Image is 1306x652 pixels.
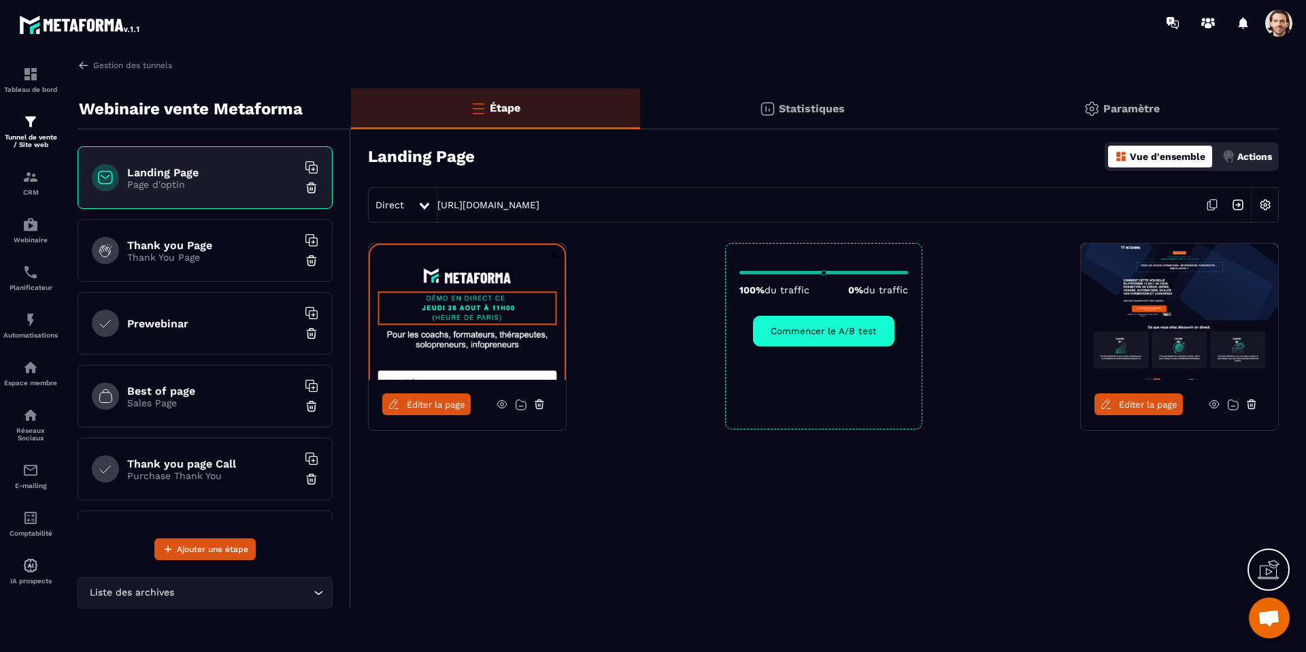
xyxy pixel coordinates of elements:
[1249,598,1290,638] a: Open chat
[779,102,845,115] p: Statistiques
[78,59,90,71] img: arrow
[368,147,475,166] h3: Landing Page
[3,331,58,339] p: Automatisations
[305,327,318,340] img: trash
[3,482,58,489] p: E-mailing
[382,393,471,415] a: Éditer la page
[848,284,908,295] p: 0%
[739,284,809,295] p: 100%
[3,577,58,585] p: IA prospects
[3,500,58,547] a: accountantaccountantComptabilité
[127,397,297,408] p: Sales Page
[127,317,297,330] h6: Prewebinar
[19,12,141,37] img: logo
[3,379,58,387] p: Espace membre
[1225,192,1251,218] img: arrow-next.bcc2205e.svg
[470,100,486,116] img: bars-o.4a397970.svg
[127,239,297,252] h6: Thank you Page
[3,133,58,148] p: Tunnel de vente / Site web
[177,585,310,600] input: Search for option
[437,199,539,210] a: [URL][DOMAIN_NAME]
[127,252,297,263] p: Thank You Page
[22,312,39,328] img: automations
[22,216,39,233] img: automations
[127,470,297,481] p: Purchase Thank You
[490,101,520,114] p: Étape
[3,397,58,452] a: social-networksocial-networkRéseaux Sociaux
[22,510,39,526] img: accountant
[177,542,248,556] span: Ajouter une étape
[305,254,318,267] img: trash
[3,189,58,196] p: CRM
[3,86,58,93] p: Tableau de bord
[305,400,318,413] img: trash
[3,254,58,301] a: schedulerschedulerPlanificateur
[305,181,318,195] img: trash
[3,427,58,442] p: Réseaux Sociaux
[305,472,318,486] img: trash
[86,585,177,600] span: Liste des archives
[375,199,404,210] span: Direct
[1130,151,1205,162] p: Vue d'ensemble
[127,385,297,397] h6: Best of page
[3,529,58,537] p: Comptabilité
[369,244,566,380] img: image
[1081,244,1278,380] img: image
[1103,102,1160,115] p: Paramètre
[127,179,297,190] p: Page d'optin
[759,101,775,117] img: stats.20deebd0.svg
[3,56,58,103] a: formationformationTableau de bord
[79,95,303,123] p: Webinaire vente Metaforma
[127,166,297,179] h6: Landing Page
[22,114,39,130] img: formation
[863,284,908,295] span: du traffic
[22,169,39,185] img: formation
[3,301,58,349] a: automationsautomationsAutomatisations
[3,236,58,244] p: Webinaire
[22,264,39,280] img: scheduler
[1084,101,1100,117] img: setting-gr.5f69749f.svg
[22,66,39,82] img: formation
[1115,150,1127,163] img: dashboard-orange.40269519.svg
[22,557,39,574] img: automations
[3,159,58,206] a: formationformationCRM
[22,407,39,423] img: social-network
[127,457,297,470] h6: Thank you page Call
[78,59,172,71] a: Gestion des tunnels
[22,359,39,376] img: automations
[3,103,58,159] a: formationformationTunnel de vente / Site web
[3,206,58,254] a: automationsautomationsWebinaire
[765,284,809,295] span: du traffic
[1237,151,1272,162] p: Actions
[1119,400,1177,410] span: Éditer la page
[3,284,58,291] p: Planificateur
[154,538,256,560] button: Ajouter une étape
[3,349,58,397] a: automationsautomationsEspace membre
[78,577,333,608] div: Search for option
[22,462,39,478] img: email
[3,452,58,500] a: emailemailE-mailing
[1094,393,1183,415] a: Éditer la page
[407,400,465,410] span: Éditer la page
[753,316,894,346] button: Commencer le A/B test
[1222,150,1235,163] img: actions.d6e523a2.png
[1252,192,1278,218] img: setting-w.858f3a88.svg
